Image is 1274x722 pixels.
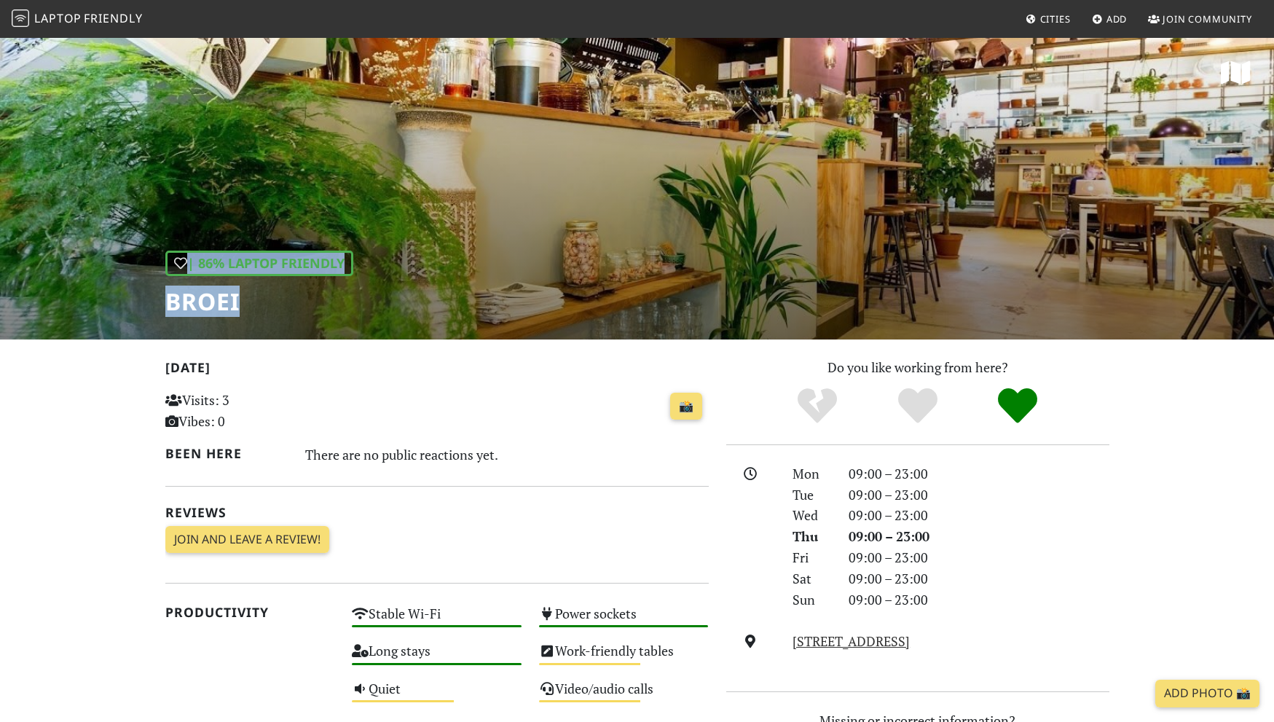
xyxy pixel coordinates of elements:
[165,288,353,315] h1: BROEI
[165,390,335,432] p: Visits: 3 Vibes: 0
[1106,12,1128,25] span: Add
[12,9,29,27] img: LaptopFriendly
[343,677,530,714] div: Quiet
[34,10,82,26] span: Laptop
[784,526,839,547] div: Thu
[165,360,709,381] h2: [DATE]
[1163,12,1252,25] span: Join Community
[726,357,1109,378] p: Do you like working from here?
[530,639,717,676] div: Work-friendly tables
[784,505,839,526] div: Wed
[343,602,530,639] div: Stable Wi-Fi
[530,602,717,639] div: Power sockets
[840,463,1118,484] div: 09:00 – 23:00
[840,505,1118,526] div: 09:00 – 23:00
[784,463,839,484] div: Mon
[784,547,839,568] div: Fri
[1142,6,1258,32] a: Join Community
[784,568,839,589] div: Sat
[967,386,1068,426] div: Definitely!
[165,605,335,620] h2: Productivity
[84,10,142,26] span: Friendly
[784,589,839,611] div: Sun
[840,526,1118,547] div: 09:00 – 23:00
[767,386,868,426] div: No
[793,632,910,650] a: [STREET_ADDRESS]
[343,639,530,676] div: Long stays
[12,7,143,32] a: LaptopFriendly LaptopFriendly
[1040,12,1071,25] span: Cities
[165,251,353,276] div: | 86% Laptop Friendly
[165,505,709,520] h2: Reviews
[1086,6,1133,32] a: Add
[165,446,288,461] h2: Been here
[784,484,839,506] div: Tue
[840,589,1118,611] div: 09:00 – 23:00
[165,526,329,554] a: Join and leave a review!
[840,568,1118,589] div: 09:00 – 23:00
[868,386,968,426] div: Yes
[530,677,717,714] div: Video/audio calls
[1155,680,1259,707] a: Add Photo 📸
[840,547,1118,568] div: 09:00 – 23:00
[1020,6,1077,32] a: Cities
[840,484,1118,506] div: 09:00 – 23:00
[305,443,709,466] div: There are no public reactions yet.
[670,393,702,420] a: 📸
